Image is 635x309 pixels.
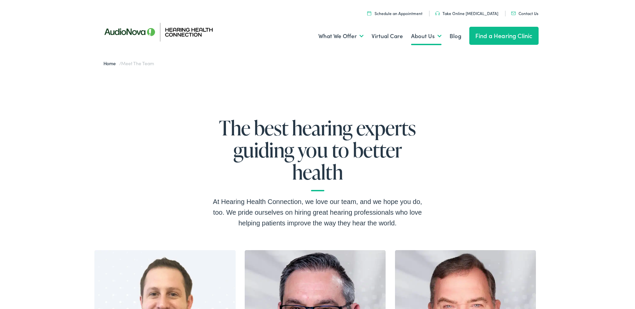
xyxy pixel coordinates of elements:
[435,10,498,16] a: Take Online [MEDICAL_DATA]
[511,10,538,16] a: Contact Us
[367,10,422,16] a: Schedule an Appointment
[211,117,425,191] h1: The best hearing experts guiding you to better health
[367,11,371,15] img: utility icon
[318,24,364,48] a: What We Offer
[450,24,461,48] a: Blog
[411,24,442,48] a: About Us
[103,60,119,67] a: Home
[435,11,440,15] img: utility icon
[469,27,539,45] a: Find a Hearing Clinic
[121,60,154,67] span: Meet the Team
[211,196,425,228] div: At Hearing Health Connection, we love our team, and we hope you do, too. We pride ourselves on hi...
[103,60,154,67] span: /
[372,24,403,48] a: Virtual Care
[511,12,516,15] img: utility icon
